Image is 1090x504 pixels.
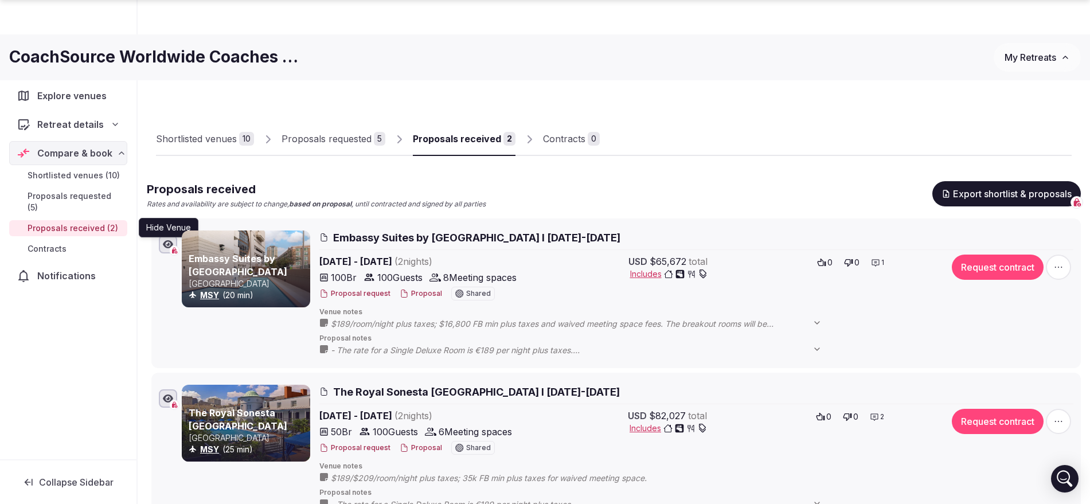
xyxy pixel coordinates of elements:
[319,409,521,423] span: [DATE] - [DATE]
[881,258,884,268] span: 1
[952,255,1044,280] button: Request contract
[394,256,432,267] span: ( 2 night s )
[331,425,352,439] span: 50 Br
[39,476,114,488] span: Collapse Sidebar
[826,411,831,423] span: 0
[200,290,219,301] button: MSY
[413,132,501,146] div: Proposals received
[466,290,491,297] span: Shared
[331,318,833,330] span: $189/room/night plus taxes; $16,800 FB min plus taxes and waived meeting space fees. The breakout...
[994,43,1081,72] button: My Retreats
[319,307,1073,317] span: Venue notes
[394,410,432,421] span: ( 2 night s )
[37,269,100,283] span: Notifications
[628,255,647,268] span: USD
[189,444,308,455] div: (25 min)
[156,123,254,156] a: Shortlisted venues10
[827,257,833,268] span: 0
[282,132,372,146] div: Proposals requested
[189,290,308,301] div: (20 min)
[37,118,104,131] span: Retreat details
[189,407,287,431] a: The Royal Sonesta [GEOGRAPHIC_DATA]
[814,255,836,271] button: 0
[443,271,517,284] span: 8 Meeting spaces
[880,412,884,422] span: 2
[28,190,123,213] span: Proposals requested (5)
[200,290,219,300] a: MSY
[28,222,118,234] span: Proposals received (2)
[543,132,585,146] div: Contracts
[147,200,486,209] p: Rates and availability are subject to change, , until contracted and signed by all parties
[189,432,308,444] p: [GEOGRAPHIC_DATA]
[331,472,670,484] span: $189/$209/room/night plus taxes; 35k FB min plus taxes for waived meeting space.
[146,222,191,233] p: Hide Venue
[200,444,219,454] a: MSY
[649,409,686,423] span: $82,027
[9,84,127,108] a: Explore venues
[400,289,442,299] button: Proposal
[439,425,512,439] span: 6 Meeting spaces
[9,264,127,288] a: Notifications
[853,411,858,423] span: 0
[319,462,1073,471] span: Venue notes
[9,167,127,183] a: Shortlisted venues (10)
[239,132,254,146] div: 10
[630,423,707,434] button: Includes
[319,289,390,299] button: Proposal request
[189,278,308,290] p: [GEOGRAPHIC_DATA]
[200,444,219,455] button: MSY
[9,470,127,495] button: Collapse Sidebar
[37,146,112,160] span: Compare & book
[854,257,860,268] span: 0
[932,181,1081,206] button: Export shortlist & proposals
[373,425,418,439] span: 100 Guests
[331,345,833,356] span: - The rate for a Single Deluxe Room is €189 per night plus taxes. - The hotel highlighted that th...
[156,132,237,146] div: Shortlisted venues
[841,255,863,271] button: 0
[374,132,385,146] div: 5
[466,444,491,451] span: Shared
[319,255,521,268] span: [DATE] - [DATE]
[413,123,515,156] a: Proposals received2
[377,271,423,284] span: 100 Guests
[28,243,67,255] span: Contracts
[319,334,1073,343] span: Proposal notes
[319,488,1073,498] span: Proposal notes
[37,89,111,103] span: Explore venues
[650,255,686,268] span: $65,672
[503,132,515,146] div: 2
[688,409,707,423] span: total
[333,385,620,399] span: The Royal Sonesta [GEOGRAPHIC_DATA] I [DATE]-[DATE]
[333,230,620,245] span: Embassy Suites by [GEOGRAPHIC_DATA] I [DATE]-[DATE]
[400,443,442,453] button: Proposal
[1051,465,1079,493] div: Open Intercom Messenger
[9,188,127,216] a: Proposals requested (5)
[331,271,357,284] span: 100 Br
[812,409,835,425] button: 0
[289,200,351,208] strong: based on proposal
[543,123,600,156] a: Contracts0
[28,170,120,181] span: Shortlisted venues (10)
[952,409,1044,434] button: Request contract
[839,409,862,425] button: 0
[628,409,647,423] span: USD
[9,241,127,257] a: Contracts
[1005,52,1056,63] span: My Retreats
[189,253,287,277] a: Embassy Suites by [GEOGRAPHIC_DATA]
[147,181,486,197] h2: Proposals received
[630,268,708,280] button: Includes
[282,123,385,156] a: Proposals requested5
[588,132,600,146] div: 0
[9,46,303,68] h1: CoachSource Worldwide Coaches Forum 2026
[9,220,127,236] a: Proposals received (2)
[319,443,390,453] button: Proposal request
[689,255,708,268] span: total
